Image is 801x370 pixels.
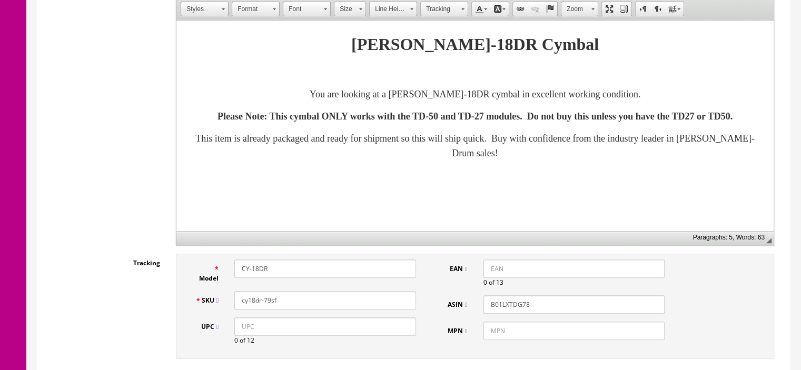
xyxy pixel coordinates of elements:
[232,2,269,16] span: Format
[370,2,407,16] span: Line Height
[489,278,503,287] span: of 13
[232,2,280,16] a: Format
[528,2,542,16] a: Unlink
[766,238,772,243] span: Resize
[650,2,665,16] a: Text direction from right to left
[665,2,684,16] a: Set language
[542,2,557,16] a: Anchor
[472,2,490,16] a: Text Color
[234,259,416,278] input: Model
[234,317,416,336] input: UPC
[369,2,417,16] a: Line Height
[513,2,528,16] a: Link
[483,322,665,340] input: MPN
[636,2,650,16] a: Text direction from left to right
[561,2,598,16] a: Zoom
[420,2,468,16] a: Tracking
[448,300,467,309] span: ASIN
[602,2,617,16] a: Maximize
[561,2,588,16] span: Zoom
[483,278,487,287] span: 0
[617,2,631,16] a: Show Blocks
[483,295,665,314] input: ASIN
[448,326,467,335] span: MPN
[693,234,765,241] div: Statistics
[181,2,229,16] a: Styles
[201,322,219,331] span: UPC
[421,2,458,16] span: Tracking
[45,254,168,268] label: Tracking
[234,291,416,309] input: SKU
[176,21,774,231] iframe: Rich Text Editor, input-description1
[490,2,509,16] a: Background Color
[187,259,226,283] label: Model
[240,336,254,345] span: of 12
[334,2,355,16] span: Size
[234,336,238,345] span: 0
[483,259,665,278] input: EAN
[693,234,765,241] span: Paragraphs: 5, Words: 63
[450,264,467,273] span: EAN
[202,296,219,305] span: SKU
[181,2,218,16] span: Styles
[334,2,366,16] a: Size
[283,2,331,16] a: Font
[283,2,320,16] span: Font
